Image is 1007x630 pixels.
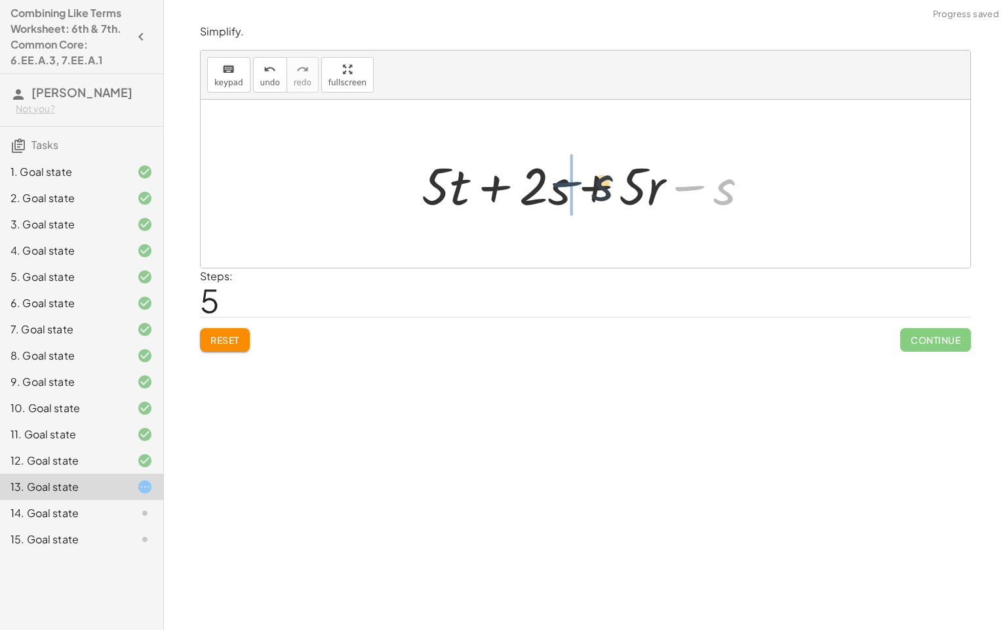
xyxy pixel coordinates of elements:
i: Task finished and correct. [137,374,153,390]
div: 10. Goal state [10,400,116,416]
button: Reset [200,328,250,352]
i: Task finished and correct. [137,269,153,285]
div: 8. Goal state [10,348,116,364]
p: Simplify. [200,24,971,39]
i: Task finished and correct. [137,217,153,232]
span: Tasks [31,138,58,152]
label: Steps: [200,269,233,283]
i: Task finished and correct. [137,400,153,416]
i: redo [296,62,309,77]
i: Task not started. [137,505,153,521]
i: Task finished and correct. [137,348,153,364]
i: undo [264,62,276,77]
span: [PERSON_NAME] [31,85,132,100]
div: 2. Goal state [10,190,116,206]
span: redo [294,78,311,87]
button: undoundo [253,57,287,93]
div: 11. Goal state [10,427,116,442]
div: 4. Goal state [10,243,116,259]
div: 14. Goal state [10,505,116,521]
h4: Combining Like Terms Worksheet: 6th & 7th. Common Core: 6.EE.A.3, 7.EE.A.1 [10,5,129,68]
i: Task finished and correct. [137,322,153,337]
span: keypad [214,78,243,87]
i: Task finished and correct. [137,295,153,311]
div: 12. Goal state [10,453,116,469]
div: 6. Goal state [10,295,116,311]
div: 7. Goal state [10,322,116,337]
i: Task not started. [137,532,153,547]
div: 3. Goal state [10,217,116,232]
i: Task finished and correct. [137,243,153,259]
div: Not you? [16,102,153,115]
i: keyboard [222,62,235,77]
i: Task finished and correct. [137,190,153,206]
span: Progress saved [933,8,999,21]
button: redoredo [286,57,319,93]
i: Task finished and correct. [137,164,153,180]
span: Reset [210,334,239,346]
div: 13. Goal state [10,479,116,495]
button: keyboardkeypad [207,57,250,93]
div: 9. Goal state [10,374,116,390]
button: fullscreen [321,57,374,93]
div: 1. Goal state [10,164,116,180]
i: Task started. [137,479,153,495]
i: Task finished and correct. [137,427,153,442]
span: undo [260,78,280,87]
span: 5 [200,280,220,320]
div: 15. Goal state [10,532,116,547]
i: Task finished and correct. [137,453,153,469]
span: fullscreen [328,78,366,87]
div: 5. Goal state [10,269,116,285]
